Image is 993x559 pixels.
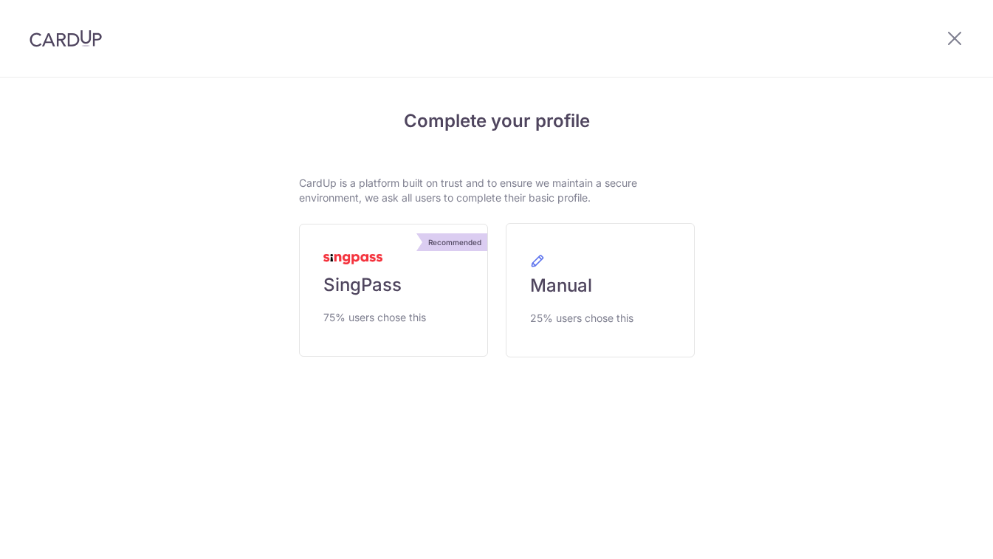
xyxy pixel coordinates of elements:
[299,224,488,357] a: Recommended SingPass 75% users chose this
[530,309,633,327] span: 25% users chose this
[323,273,402,297] span: SingPass
[506,223,695,357] a: Manual 25% users chose this
[323,254,382,264] img: MyInfoLogo
[530,274,592,298] span: Manual
[422,233,487,251] div: Recommended
[30,30,102,47] img: CardUp
[323,309,426,326] span: 75% users chose this
[299,108,695,134] h4: Complete your profile
[299,176,695,205] p: CardUp is a platform built on trust and to ensure we maintain a secure environment, we ask all us...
